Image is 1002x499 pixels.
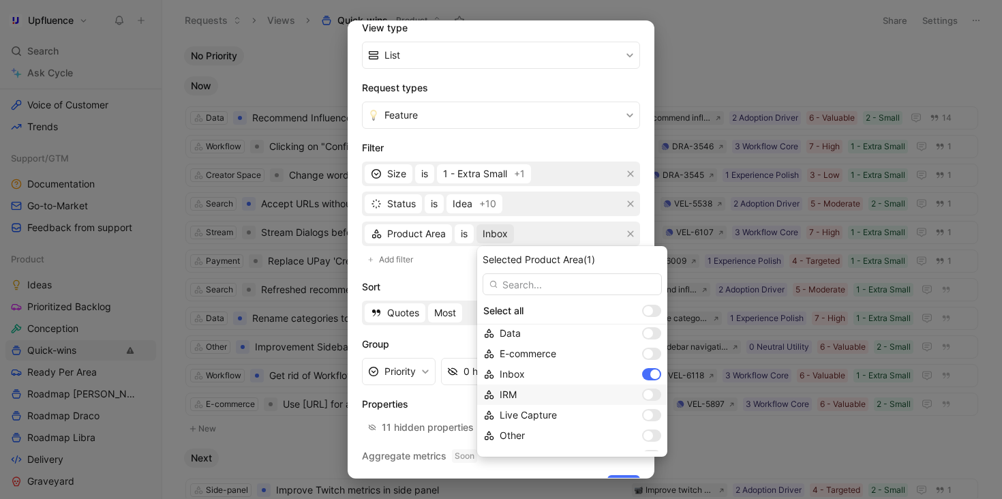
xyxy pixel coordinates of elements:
[500,348,556,359] span: E-commerce
[500,409,557,421] span: Live Capture
[500,327,521,339] span: Data
[483,273,662,295] input: Search...
[500,429,525,441] span: Other
[500,389,517,400] span: IRM
[500,368,525,380] span: Inbox
[500,450,539,462] span: Payment
[483,252,662,268] div: Selected Product Area (1)
[483,303,637,319] div: Select all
